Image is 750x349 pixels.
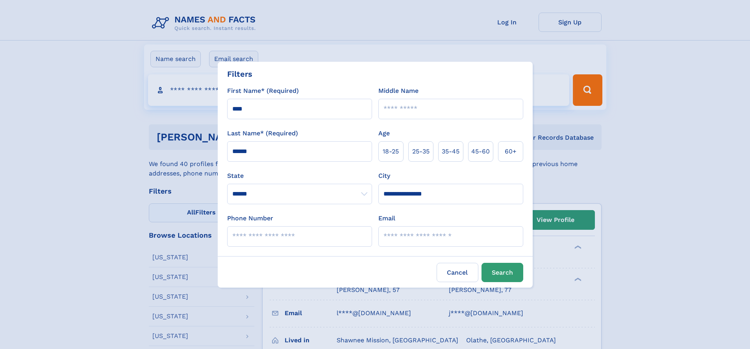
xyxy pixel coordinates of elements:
div: Filters [227,68,252,80]
span: 18‑25 [383,147,399,156]
label: Phone Number [227,214,273,223]
span: 45‑60 [471,147,490,156]
span: 60+ [505,147,517,156]
label: City [378,171,390,181]
label: Cancel [437,263,478,282]
label: Age [378,129,390,138]
label: Last Name* (Required) [227,129,298,138]
label: First Name* (Required) [227,86,299,96]
span: 35‑45 [442,147,459,156]
label: State [227,171,372,181]
label: Middle Name [378,86,419,96]
span: 25‑35 [412,147,430,156]
label: Email [378,214,395,223]
button: Search [481,263,523,282]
